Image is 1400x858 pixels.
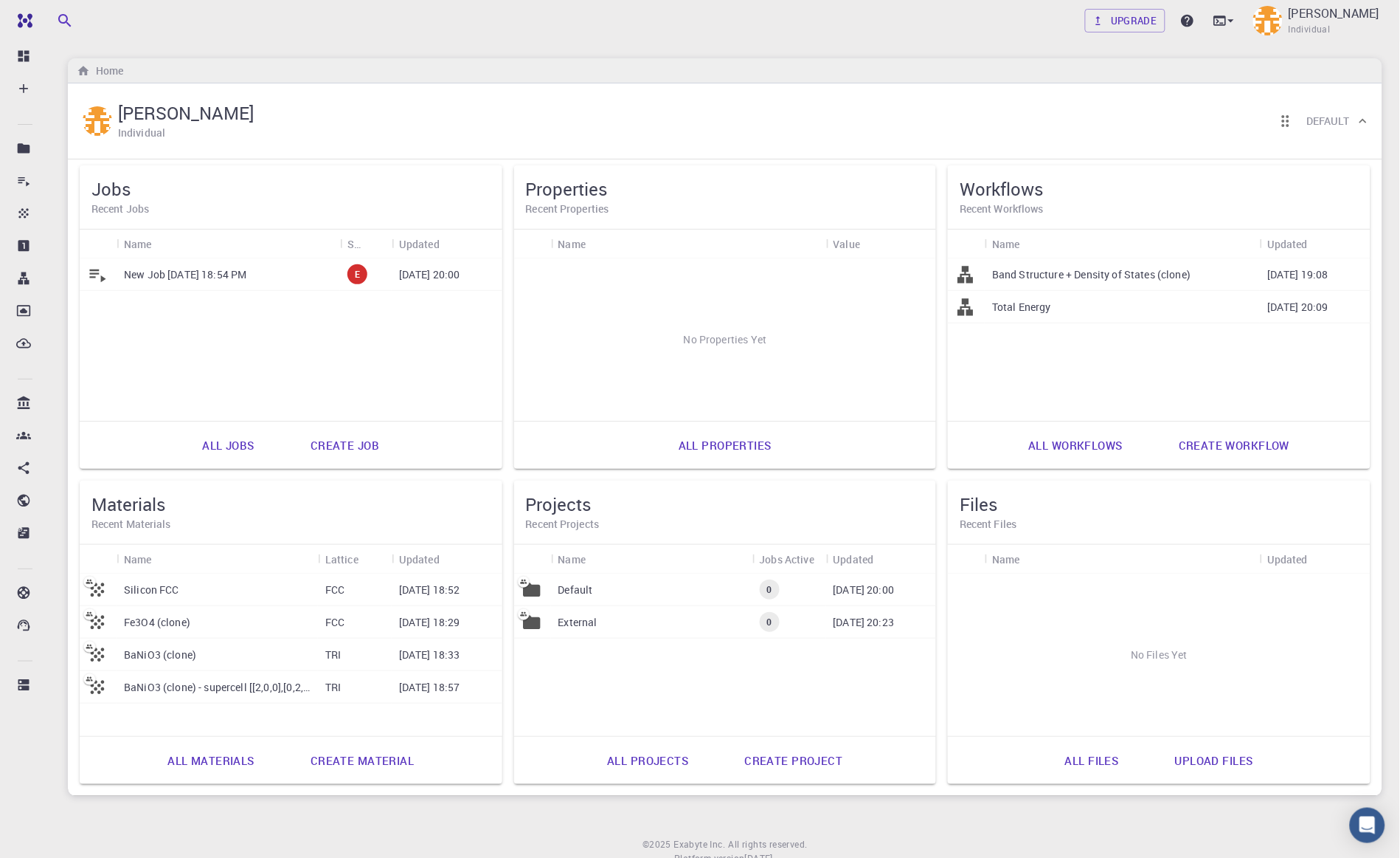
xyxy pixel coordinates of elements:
[826,230,937,258] div: Value
[992,545,1020,574] div: Name
[347,230,361,258] div: Status
[761,616,778,628] span: 0
[514,258,937,421] div: No Properties Yet
[1267,230,1308,258] div: Updated
[985,545,1260,574] div: Name
[1159,743,1269,778] a: Upload files
[551,545,752,574] div: Name
[558,583,593,597] p: Default
[83,106,112,136] img: Francisca Aranda
[68,83,1382,159] div: Francisca Aranda[PERSON_NAME]IndividualReorder cardsDefault
[526,201,925,217] h6: Recent Properties
[152,232,176,255] button: Sort
[729,743,859,778] a: Create project
[826,545,937,574] div: Updated
[325,680,341,695] p: TRI
[752,545,826,574] div: Jobs Active
[186,428,270,463] a: All jobs
[118,101,254,125] h5: [PERSON_NAME]
[834,230,861,258] div: Value
[399,583,460,597] p: [DATE] 18:52
[1085,9,1165,32] a: Upgrade
[151,743,271,778] a: All materials
[294,428,395,463] a: Create job
[558,615,597,630] p: External
[514,230,551,258] div: Icon
[91,201,491,217] h6: Recent Jobs
[74,63,126,79] nav: breadcrumb
[124,230,152,258] div: Name
[674,838,726,850] span: Exabyte Inc.
[586,547,609,571] button: Sort
[1260,545,1370,574] div: Updated
[347,264,367,284] div: error
[340,230,392,258] div: Status
[392,545,502,574] div: Updated
[1020,547,1044,571] button: Sort
[642,837,673,852] span: © 2025
[1020,232,1044,255] button: Sort
[551,230,826,258] div: Name
[392,230,502,258] div: Updated
[117,545,318,574] div: Name
[761,583,778,596] span: 0
[1308,547,1331,571] button: Sort
[1289,4,1379,22] p: [PERSON_NAME]
[526,516,925,532] h6: Recent Projects
[760,545,815,574] div: Jobs Active
[1049,743,1135,778] a: All files
[124,267,246,282] p: New Job [DATE] 18:54 PM
[124,545,152,574] div: Name
[117,230,340,258] div: Name
[294,743,430,778] a: Create material
[591,743,704,778] a: All projects
[860,232,884,255] button: Sort
[960,493,1359,516] h5: Files
[440,547,463,571] button: Sort
[325,583,344,597] p: FCC
[124,680,311,695] p: BaNiO3 (clone) - supercell [[2,0,0],[0,2,0],[0,0,2]]
[399,545,440,574] div: Updated
[662,428,788,463] a: All properties
[514,545,551,574] div: Icon
[124,648,196,662] p: BaNiO3 (clone)
[349,268,366,281] span: E
[674,837,726,852] a: Exabyte Inc.
[526,493,925,516] h5: Projects
[361,232,384,255] button: Sort
[1267,545,1308,574] div: Updated
[325,545,358,574] div: Lattice
[948,574,1370,736] div: No Files Yet
[325,648,341,662] p: TRI
[91,493,491,516] h5: Materials
[558,545,586,574] div: Name
[68,159,1382,796] div: Francisca Aranda[PERSON_NAME]IndividualReorder cardsDefault
[985,230,1260,258] div: Name
[1306,113,1350,129] h6: Default
[1289,22,1331,37] span: Individual
[91,516,491,532] h6: Recent Materials
[729,837,808,852] span: All rights reserved.
[12,13,32,28] img: logo
[399,230,440,258] div: Updated
[834,615,895,630] p: [DATE] 20:23
[992,267,1191,282] p: Band Structure + Density of States (clone)
[440,232,463,255] button: Sort
[1350,808,1385,843] div: Open Intercom Messenger
[358,547,382,571] button: Sort
[80,545,117,574] div: Icon
[399,615,460,630] p: [DATE] 18:29
[1013,428,1140,463] a: All workflows
[992,230,1020,258] div: Name
[318,545,392,574] div: Lattice
[80,230,117,258] div: Icon
[586,232,609,255] button: Sort
[1271,106,1300,136] button: Reorder cards
[1162,428,1306,463] a: Create workflow
[118,125,165,141] h6: Individual
[399,267,460,282] p: [DATE] 20:00
[948,545,985,574] div: Icon
[960,201,1359,217] h6: Recent Workflows
[1267,267,1328,282] p: [DATE] 19:08
[399,680,460,695] p: [DATE] 18:57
